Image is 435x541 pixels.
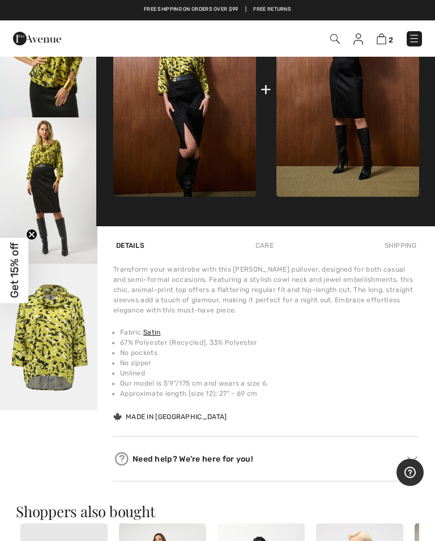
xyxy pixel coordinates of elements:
[13,27,61,50] img: 1ère Avenue
[16,504,419,519] h3: Shoppers also bought
[389,36,393,44] span: 2
[353,33,363,45] img: My Info
[407,457,417,462] img: Arrow2.svg
[396,459,424,487] iframe: Opens a widget where you can find more information
[253,6,291,14] a: Free Returns
[377,33,393,45] a: 2
[261,77,271,102] div: +
[8,243,21,298] span: Get 15% off
[13,33,61,43] a: 1ère Avenue
[143,328,161,336] a: Satin
[113,264,419,315] div: Transform your wardrobe with this [PERSON_NAME] pullover, designed for both casual and semi-forma...
[120,327,419,337] li: Fabric:
[113,450,419,467] div: Need help? We're here for you!
[113,235,147,256] div: Details
[113,412,227,422] div: Made in [GEOGRAPHIC_DATA]
[144,6,238,14] a: Free shipping on orders over $99
[377,33,386,44] img: Shopping Bag
[120,378,419,388] li: Our model is 5'9"/175 cm and wears a size 6.
[120,337,419,348] li: 67% Polyester (Recycled), 33% Polyester
[26,229,37,240] button: Close teaser
[120,388,419,399] li: Approximate length (size 12): 27" - 69 cm
[408,33,420,44] img: Menu
[120,368,419,378] li: Unlined
[120,348,419,358] li: No pockets
[245,6,246,14] span: |
[382,235,419,256] div: Shipping
[120,358,419,368] li: No zipper
[253,235,276,256] div: Care
[330,34,340,44] img: Search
